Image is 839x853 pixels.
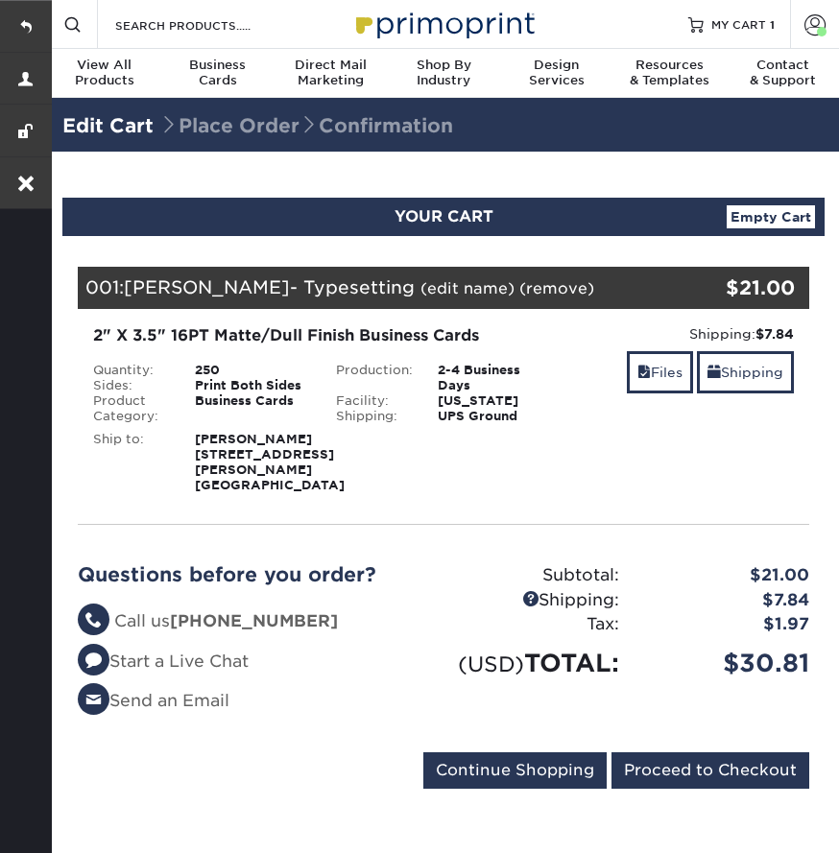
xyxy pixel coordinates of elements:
[611,752,809,789] input: Proceed to Checkout
[634,645,824,681] div: $30.81
[443,612,634,637] div: Tax:
[634,612,824,637] div: $1.97
[48,49,161,100] a: View AllProducts
[613,58,727,73] span: Resources
[423,363,565,393] div: 2-4 Business Days
[161,49,275,100] a: BusinessCards
[423,393,565,409] div: [US_STATE]
[274,58,387,88] div: Marketing
[113,13,300,36] input: SEARCH PRODUCTS.....
[458,652,524,676] small: (USD)
[78,652,249,671] a: Start a Live Chat
[79,393,180,424] div: Product Category:
[274,58,387,73] span: Direct Mail
[580,324,794,344] div: Shipping:
[161,58,275,88] div: Cards
[726,49,839,100] a: Contact& Support
[387,49,500,100] a: Shop ByIndustry
[500,49,613,100] a: DesignServices
[79,432,180,493] div: Ship to:
[613,58,727,88] div: & Templates
[420,279,515,297] a: (edit name)
[78,267,687,309] div: 001:
[322,409,423,424] div: Shipping:
[500,58,613,88] div: Services
[78,691,229,710] a: Send an Email
[78,609,429,634] li: Call us
[687,273,795,302] div: $21.00
[519,279,594,297] a: (remove)
[613,49,727,100] a: Resources& Templates
[180,393,323,424] div: Business Cards
[195,432,345,492] strong: [PERSON_NAME] [STREET_ADDRESS][PERSON_NAME] [GEOGRAPHIC_DATA]
[770,17,775,31] span: 1
[93,324,551,347] div: 2" X 3.5" 16PT Matte/Dull Finish Business Cards
[711,16,766,33] span: MY CART
[443,588,634,613] div: Shipping:
[443,645,634,681] div: TOTAL:
[755,326,794,342] strong: $7.84
[395,207,493,225] span: YOUR CART
[423,752,607,789] input: Continue Shopping
[322,363,423,393] div: Production:
[726,58,839,73] span: Contact
[707,365,721,380] span: shipping
[274,49,387,100] a: Direct MailMarketing
[348,3,539,44] img: Primoprint
[443,563,634,588] div: Subtotal:
[697,351,794,392] a: Shipping
[726,58,839,88] div: & Support
[159,114,453,137] span: Place Order Confirmation
[500,58,613,73] span: Design
[48,58,161,88] div: Products
[170,611,338,630] strong: [PHONE_NUMBER]
[634,563,824,588] div: $21.00
[322,393,423,409] div: Facility:
[180,378,323,393] div: Print Both Sides
[161,58,275,73] span: Business
[627,351,693,392] a: Files
[124,276,415,297] span: [PERSON_NAME]- Typesetting
[48,58,161,73] span: View All
[387,58,500,73] span: Shop By
[180,363,323,378] div: 250
[423,409,565,424] div: UPS Ground
[79,378,180,393] div: Sides:
[634,588,824,613] div: $7.84
[387,58,500,88] div: Industry
[727,205,815,228] a: Empty Cart
[62,114,154,137] a: Edit Cart
[78,563,429,586] h2: Questions before you order?
[79,363,180,378] div: Quantity:
[637,365,651,380] span: files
